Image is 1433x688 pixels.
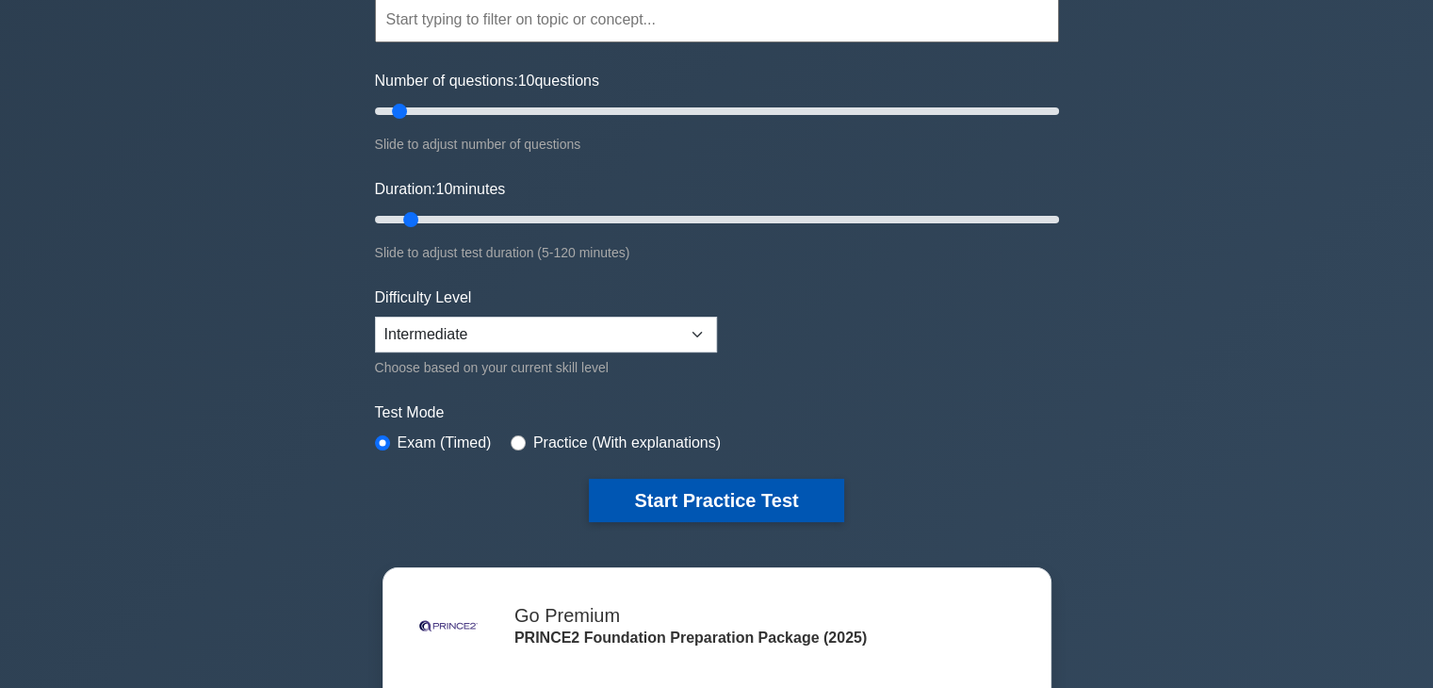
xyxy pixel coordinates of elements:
[533,432,721,454] label: Practice (With explanations)
[375,401,1059,424] label: Test Mode
[518,73,535,89] span: 10
[375,70,599,92] label: Number of questions: questions
[589,479,843,522] button: Start Practice Test
[435,181,452,197] span: 10
[398,432,492,454] label: Exam (Timed)
[375,241,1059,264] div: Slide to adjust test duration (5-120 minutes)
[375,356,717,379] div: Choose based on your current skill level
[375,287,472,309] label: Difficulty Level
[375,178,506,201] label: Duration: minutes
[375,133,1059,156] div: Slide to adjust number of questions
